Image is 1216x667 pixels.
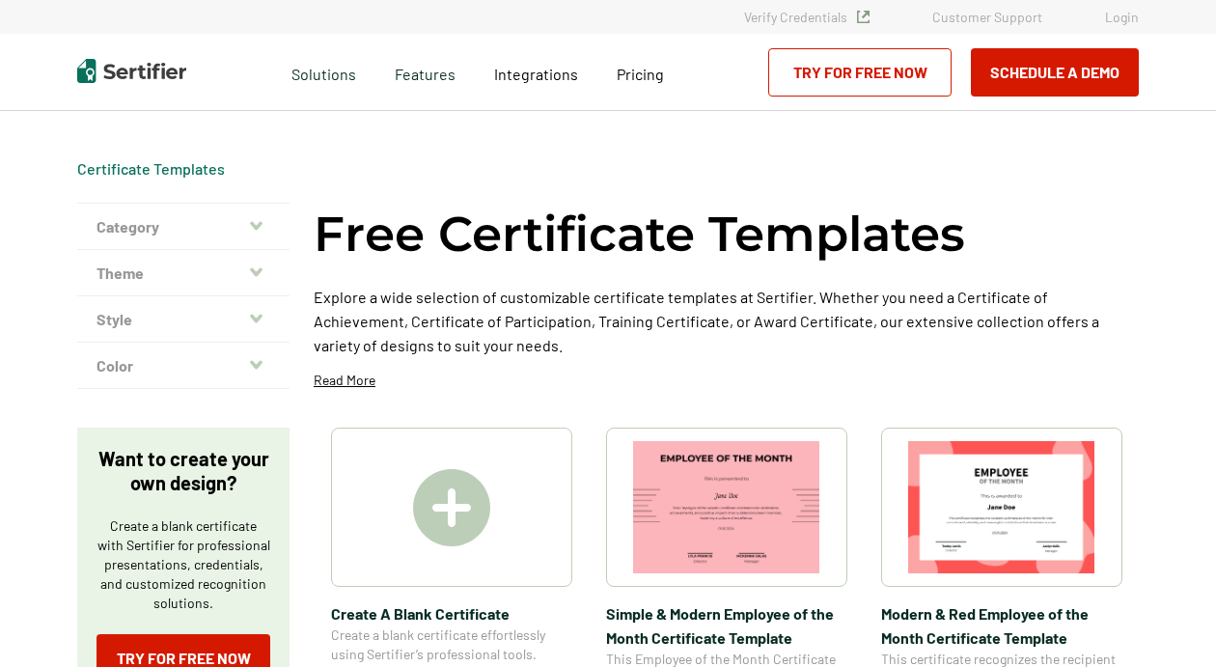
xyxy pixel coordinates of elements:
[606,601,847,650] span: Simple & Modern Employee of the Month Certificate Template
[77,159,225,178] a: Certificate Templates
[768,48,952,97] a: Try for Free Now
[291,60,356,84] span: Solutions
[314,285,1139,357] p: Explore a wide selection of customizable certificate templates at Sertifier. Whether you need a C...
[857,11,870,23] img: Verified
[932,9,1042,25] a: Customer Support
[744,9,870,25] a: Verify Credentials
[77,204,290,250] button: Category
[881,601,1122,650] span: Modern & Red Employee of the Month Certificate Template
[413,469,490,546] img: Create A Blank Certificate
[331,601,572,625] span: Create A Blank Certificate
[77,250,290,296] button: Theme
[494,60,578,84] a: Integrations
[77,343,290,389] button: Color
[97,447,270,495] p: Want to create your own design?
[331,625,572,664] span: Create a blank certificate effortlessly using Sertifier’s professional tools.
[494,65,578,83] span: Integrations
[77,59,186,83] img: Sertifier | Digital Credentialing Platform
[633,441,820,573] img: Simple & Modern Employee of the Month Certificate Template
[77,159,225,179] div: Breadcrumb
[97,516,270,613] p: Create a blank certificate with Sertifier for professional presentations, credentials, and custom...
[1105,9,1139,25] a: Login
[617,60,664,84] a: Pricing
[314,371,375,390] p: Read More
[314,203,965,265] h1: Free Certificate Templates
[395,60,456,84] span: Features
[617,65,664,83] span: Pricing
[77,296,290,343] button: Style
[908,441,1095,573] img: Modern & Red Employee of the Month Certificate Template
